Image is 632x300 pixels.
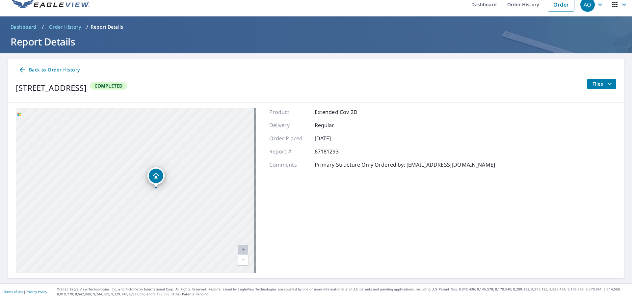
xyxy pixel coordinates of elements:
[315,161,495,169] p: Primary Structure Only Ordered by: [EMAIL_ADDRESS][DOMAIN_NAME]
[91,24,123,30] p: Report Details
[315,108,357,116] p: Extended Cov 2D
[315,148,354,155] p: 67181293
[16,82,87,94] div: [STREET_ADDRESS]
[269,148,309,155] p: Report #
[42,23,44,31] li: /
[3,290,47,294] p: |
[269,121,309,129] p: Delivery
[147,167,165,188] div: Dropped pin, building 1, Residential property, 605 West 17th Street Dubuque, IA 52001
[18,66,80,74] span: Back to Order History
[592,80,614,88] span: Files
[269,134,309,142] p: Order Placed
[269,108,309,116] p: Product
[8,22,624,32] nav: breadcrumb
[26,289,47,294] a: Privacy Policy
[57,287,629,297] p: © 2025 Eagle View Technologies, Inc. and Pictometry International Corp. All Rights Reserved. Repo...
[8,22,39,32] a: Dashboard
[3,289,24,294] a: Terms of Use
[238,255,248,265] a: Current Level 20, Zoom Out
[238,245,248,255] a: Current Level 20, Zoom In Disabled
[91,83,127,89] span: Completed
[11,24,37,30] span: Dashboard
[269,161,309,169] p: Comments
[46,22,84,32] a: Order History
[8,35,624,48] h1: Report Details
[16,64,82,76] a: Back to Order History
[587,79,616,89] button: filesDropdownBtn-67181293
[315,121,354,129] p: Regular
[49,24,81,30] span: Order History
[86,23,88,31] li: /
[315,134,354,142] p: [DATE]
